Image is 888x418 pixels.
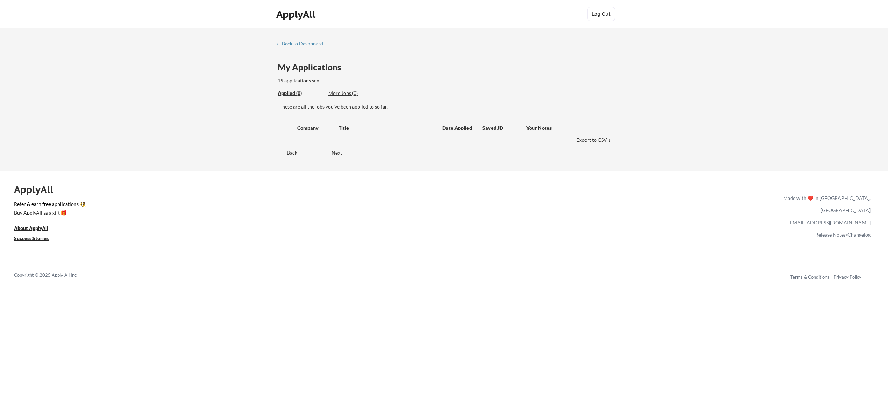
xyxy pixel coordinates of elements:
div: 19 applications sent [278,77,413,84]
div: Company [297,125,332,132]
div: Export to CSV ↓ [576,136,612,143]
div: Title [339,125,436,132]
div: Next [332,149,350,156]
div: Copyright © 2025 Apply All Inc [14,272,94,279]
a: Privacy Policy [834,274,861,280]
a: About ApplyAll [14,224,58,233]
div: Buy ApplyAll as a gift 🎁 [14,210,84,215]
a: [EMAIL_ADDRESS][DOMAIN_NAME] [788,219,871,225]
div: These are all the jobs you've been applied to so far. [278,90,323,97]
a: Buy ApplyAll as a gift 🎁 [14,209,84,218]
div: These are job applications we think you'd be a good fit for, but couldn't apply you to automatica... [328,90,380,97]
div: Saved JD [482,121,526,134]
div: ← Back to Dashboard [276,41,328,46]
div: Applied (0) [278,90,323,97]
div: ApplyAll [14,184,61,195]
div: More Jobs (0) [328,90,380,97]
button: Log Out [587,7,615,21]
a: Release Notes/Changelog [815,232,871,238]
div: Back [276,149,297,156]
div: Made with ❤️ in [GEOGRAPHIC_DATA], [GEOGRAPHIC_DATA] [780,192,871,216]
div: Your Notes [526,125,606,132]
a: Success Stories [14,234,58,243]
div: Date Applied [442,125,473,132]
div: My Applications [278,63,347,72]
a: Terms & Conditions [790,274,829,280]
div: These are all the jobs you've been applied to so far. [279,103,612,110]
u: About ApplyAll [14,225,48,231]
div: ApplyAll [276,8,318,20]
a: ← Back to Dashboard [276,41,328,48]
a: Refer & earn free applications 👯‍♀️ [14,202,637,209]
u: Success Stories [14,235,49,241]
